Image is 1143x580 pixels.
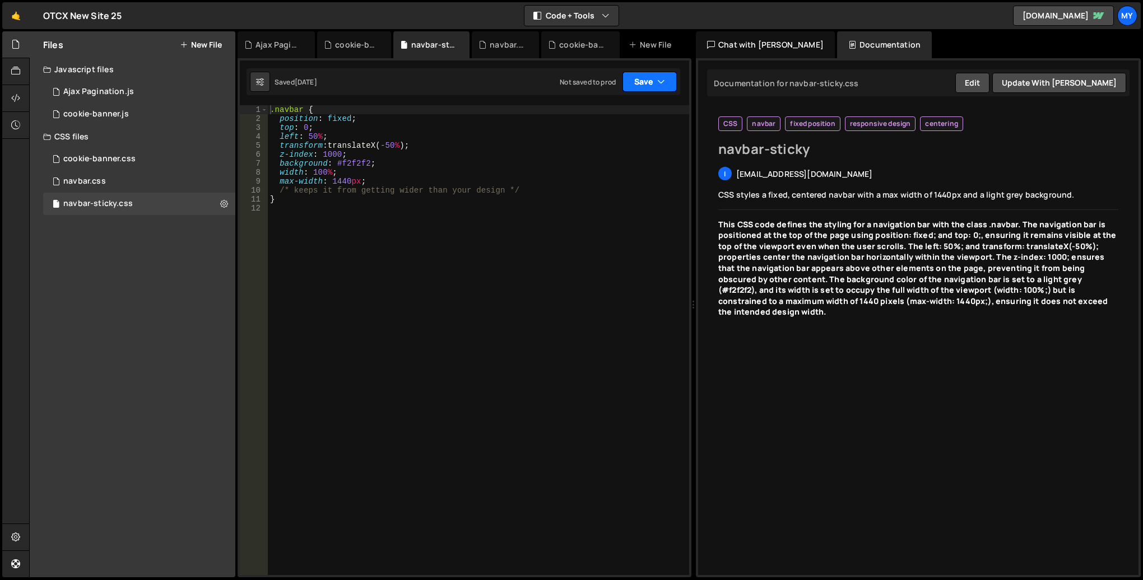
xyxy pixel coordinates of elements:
[295,77,317,87] div: [DATE]
[1117,6,1137,26] a: My
[240,204,268,213] div: 12
[837,31,932,58] div: Documentation
[240,186,268,195] div: 10
[335,39,377,50] div: cookie-banner.js
[240,168,268,177] div: 8
[240,132,268,141] div: 4
[43,81,235,103] div: 16688/47021.js
[43,148,235,170] div: 16688/47217.css
[696,31,835,58] div: Chat with [PERSON_NAME]
[622,72,677,92] button: Save
[43,193,235,215] div: 16688/46718.css
[240,177,268,186] div: 9
[629,39,676,50] div: New File
[1013,6,1114,26] a: [DOMAIN_NAME]
[240,114,268,123] div: 2
[752,119,775,128] span: navbar
[718,189,1075,200] span: CSS styles a fixed, centered navbar with a max width of 1440px and a light grey background.
[718,219,1117,317] strong: This CSS code defines the styling for a navigation bar with the class .navbar. The navigation bar...
[240,141,268,150] div: 5
[240,123,268,132] div: 3
[992,73,1126,93] button: Update with [PERSON_NAME]
[43,39,63,51] h2: Files
[275,77,317,87] div: Saved
[63,176,106,186] div: navbar.css
[850,119,911,128] span: responsive design
[180,40,222,49] button: New File
[240,150,268,159] div: 6
[490,39,526,50] div: navbar.css
[560,77,616,87] div: Not saved to prod
[724,169,726,179] span: i
[240,159,268,168] div: 7
[30,125,235,148] div: CSS files
[43,9,122,22] div: OTCX New Site 25
[43,170,235,193] div: 16688/46716.css
[559,39,606,50] div: cookie-banner.css
[240,105,268,114] div: 1
[524,6,619,26] button: Code + Tools
[723,119,737,128] span: CSS
[718,140,1118,158] h2: navbar-sticky
[411,39,456,50] div: navbar-sticky.css
[43,103,235,125] div: 16688/47218.js
[63,87,134,97] div: Ajax Pagination.js
[2,2,30,29] a: 🤙
[63,154,136,164] div: cookie-banner.css
[30,58,235,81] div: Javascript files
[255,39,301,50] div: Ajax Pagination.js
[240,195,268,204] div: 11
[925,119,958,128] span: centering
[63,109,129,119] div: cookie-banner.js
[955,73,989,93] button: Edit
[710,78,859,88] div: Documentation for navbar-sticky.css
[63,199,133,209] div: navbar-sticky.css
[790,119,835,128] span: fixed position
[736,169,872,179] span: [EMAIL_ADDRESS][DOMAIN_NAME]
